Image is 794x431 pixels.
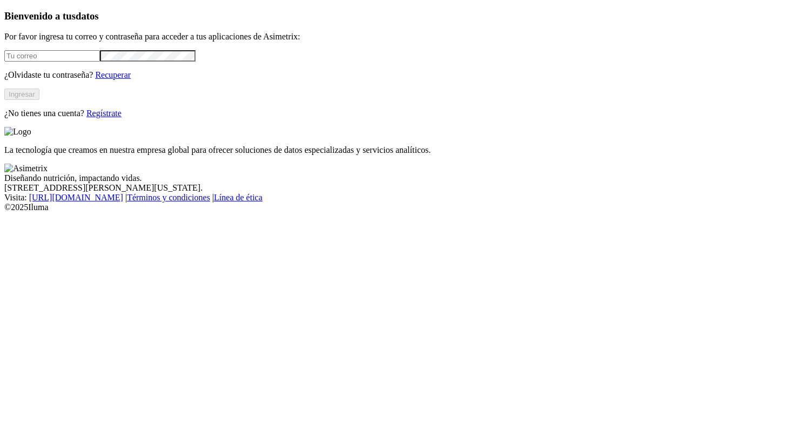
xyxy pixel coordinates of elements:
img: Asimetrix [4,164,48,173]
div: Visita : | | [4,193,790,203]
div: [STREET_ADDRESS][PERSON_NAME][US_STATE]. [4,183,790,193]
span: datos [76,10,99,22]
input: Tu correo [4,50,100,62]
h3: Bienvenido a tus [4,10,790,22]
a: Términos y condiciones [127,193,210,202]
a: Recuperar [95,70,131,79]
p: La tecnología que creamos en nuestra empresa global para ofrecer soluciones de datos especializad... [4,145,790,155]
p: Por favor ingresa tu correo y contraseña para acceder a tus aplicaciones de Asimetrix: [4,32,790,42]
div: Diseñando nutrición, impactando vidas. [4,173,790,183]
a: Línea de ética [214,193,263,202]
p: ¿No tienes una cuenta? [4,109,790,118]
a: Regístrate [86,109,122,118]
button: Ingresar [4,89,39,100]
div: © 2025 Iluma [4,203,790,212]
p: ¿Olvidaste tu contraseña? [4,70,790,80]
img: Logo [4,127,31,137]
a: [URL][DOMAIN_NAME] [29,193,123,202]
